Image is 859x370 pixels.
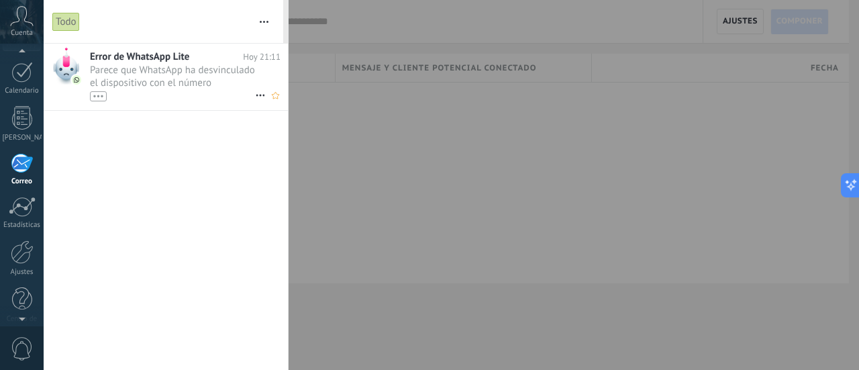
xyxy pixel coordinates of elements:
img: com.amocrm.amocrmwa.svg [72,75,81,85]
font: Error de WhatsApp Lite [90,50,189,63]
font: Parece que WhatsApp ha desvinculado el dispositivo con el número (593998605358) de tu cuenta. Vue... [90,64,255,128]
font: Cuenta [11,28,33,38]
font: Calendario [5,86,38,95]
font: Ajustes [11,267,34,277]
font: Todo [56,15,77,28]
font: Estadísticas [3,220,40,230]
font: Correo [11,177,32,186]
font: Hoy 21:11 [243,51,281,62]
a: Error de WhatsApp Lite Hoy 21:11 Parece que WhatsApp ha desvinculado el dispositivo con el número... [44,44,288,110]
font: [PERSON_NAME] [3,133,56,142]
font: ••• [93,91,103,101]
